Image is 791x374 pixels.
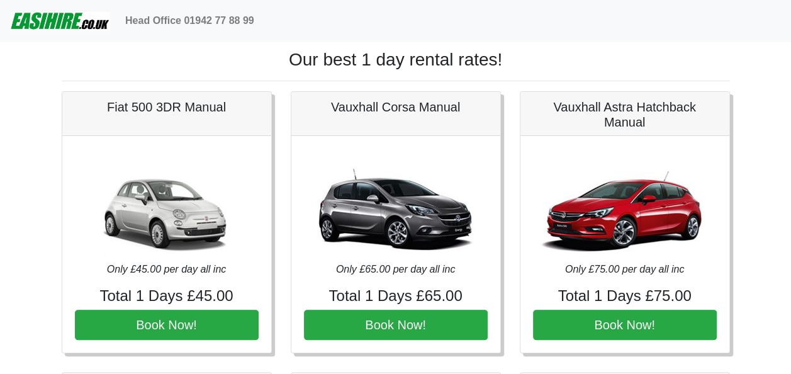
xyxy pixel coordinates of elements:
h4: Total 1 Days £65.00 [304,287,488,305]
img: Vauxhall Astra Hatchback Manual [537,149,713,262]
button: Book Now! [533,310,717,340]
h5: Vauxhall Corsa Manual [304,99,488,115]
h1: Our best 1 day rental rates! [62,49,730,71]
img: Fiat 500 3DR Manual [79,149,255,262]
b: Head Office 01942 77 88 99 [125,15,254,26]
button: Book Now! [75,310,259,340]
h4: Total 1 Days £45.00 [75,287,259,305]
i: Only £45.00 per day all inc [107,264,226,275]
img: Vauxhall Corsa Manual [308,149,484,262]
i: Only £75.00 per day all inc [565,264,684,275]
button: Book Now! [304,310,488,340]
i: Only £65.00 per day all inc [336,264,455,275]
h5: Vauxhall Astra Hatchback Manual [533,99,717,130]
a: Head Office 01942 77 88 99 [120,8,259,33]
h4: Total 1 Days £75.00 [533,287,717,305]
h5: Fiat 500 3DR Manual [75,99,259,115]
img: easihire_logo_small.png [10,8,110,33]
